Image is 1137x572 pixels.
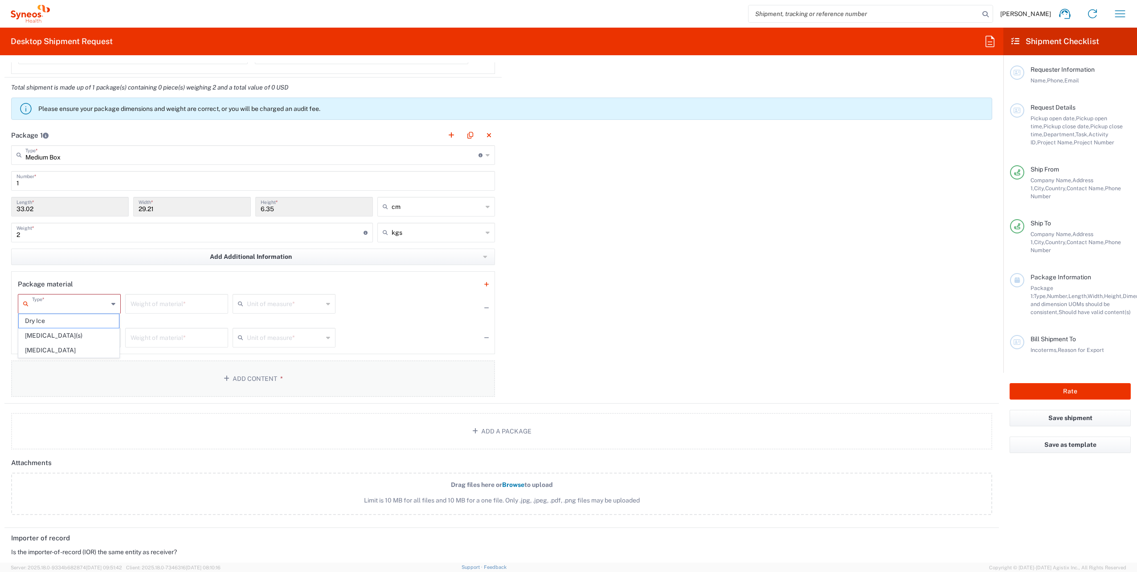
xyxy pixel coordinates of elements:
[31,496,973,505] span: Limit is 10 MB for all files and 10 MB for a one file. Only .jpg, .jpeg, .pdf, .png files may be ...
[748,5,979,22] input: Shipment, tracking or reference number
[1010,410,1131,426] button: Save shipment
[1011,36,1099,47] h2: Shipment Checklist
[11,413,992,449] button: Add a Package
[524,481,553,488] span: to upload
[11,36,113,47] h2: Desktop Shipment Request
[1058,347,1104,353] span: Reason for Export
[1031,220,1051,227] span: Ship To
[1031,115,1076,122] span: Pickup open date,
[451,481,502,488] span: Drag files here or
[1031,347,1058,353] span: Incoterms,
[11,458,52,467] h2: Attachments
[11,548,491,556] div: Is the importer-of-record (IOR) the same entity as receiver?
[19,343,119,357] span: [MEDICAL_DATA]
[1064,77,1079,84] span: Email
[186,565,221,570] span: [DATE] 08:10:16
[11,360,495,397] button: Add Content*
[989,564,1126,572] span: Copyright © [DATE]-[DATE] Agistix Inc., All Rights Reserved
[1031,335,1076,343] span: Bill Shipment To
[11,534,70,543] h2: Importer of record
[1047,77,1064,84] span: Phone,
[1043,131,1076,138] span: Department,
[1067,185,1105,192] span: Contact Name,
[1067,239,1105,245] span: Contact Name,
[1010,437,1131,453] button: Save as template
[484,564,507,570] a: Feedback
[1034,293,1047,299] span: Type,
[1031,231,1072,237] span: Company Name,
[1045,239,1067,245] span: Country,
[86,565,122,570] span: [DATE] 09:51:42
[18,280,73,289] div: Package material
[126,565,221,570] span: Client: 2025.18.0-7346316
[1010,383,1131,400] button: Rate
[19,329,119,343] span: [MEDICAL_DATA](s)
[19,314,119,328] span: Dry Ice
[1037,139,1074,146] span: Project Name,
[1031,274,1091,281] span: Package Information
[11,131,49,140] h2: Package 1
[11,249,495,265] button: Add Additional Information
[1000,10,1051,18] span: [PERSON_NAME]
[1031,77,1047,84] span: Name,
[1047,293,1068,299] span: Number,
[1074,139,1114,146] span: Project Number
[1088,293,1104,299] span: Width,
[502,481,524,488] span: Browse
[1031,66,1095,73] span: Requester Information
[462,564,484,570] a: Support
[1031,166,1059,173] span: Ship From
[1076,131,1088,138] span: Task,
[1034,185,1045,192] span: City,
[1104,293,1123,299] span: Height,
[1034,239,1045,245] span: City,
[1031,104,1076,111] span: Request Details
[1059,309,1131,315] span: Should have valid content(s)
[1045,185,1067,192] span: Country,
[1043,123,1090,130] span: Pickup close date,
[1031,285,1053,299] span: Package 1:
[1031,177,1072,184] span: Company Name,
[4,84,295,91] em: Total shipment is made up of 1 package(s) containing 0 piece(s) weighing 2 and a total value of 0...
[11,565,122,570] span: Server: 2025.18.0-9334b682874
[1068,293,1088,299] span: Length,
[210,253,292,261] span: Add Additional Information
[38,105,988,113] p: Please ensure your package dimensions and weight are correct, or you will be charged an audit fee.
